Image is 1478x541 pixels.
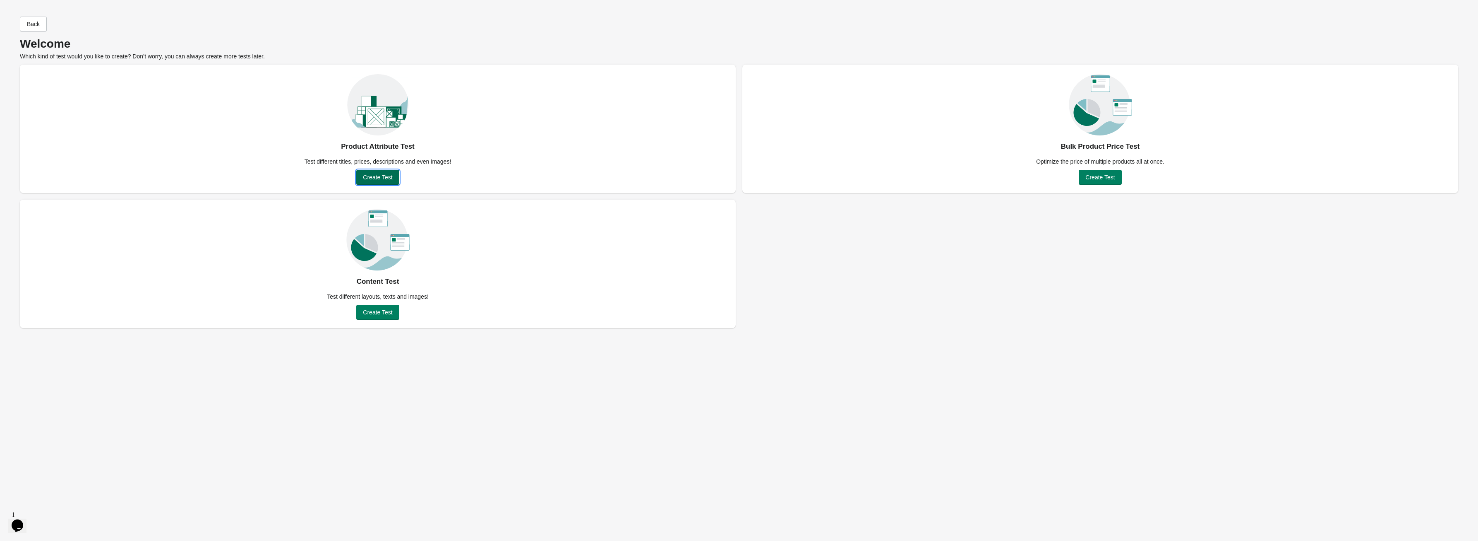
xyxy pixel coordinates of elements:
[20,40,1458,60] div: Which kind of test would you like to create? Don’t worry, you can always create more tests later.
[341,140,415,153] div: Product Attribute Test
[27,21,40,27] span: Back
[8,508,35,533] iframe: chat widget
[1079,170,1121,185] button: Create Test
[1031,157,1169,166] div: Optimize the price of multiple products all at once.
[356,170,399,185] button: Create Test
[300,157,456,166] div: Test different titles, prices, descriptions and even images!
[322,292,434,301] div: Test different layouts, texts and images!
[20,17,47,31] button: Back
[1061,140,1140,153] div: Bulk Product Price Test
[363,174,392,181] span: Create Test
[1085,174,1115,181] span: Create Test
[20,40,1458,48] p: Welcome
[363,309,392,316] span: Create Test
[357,275,399,288] div: Content Test
[356,305,399,320] button: Create Test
